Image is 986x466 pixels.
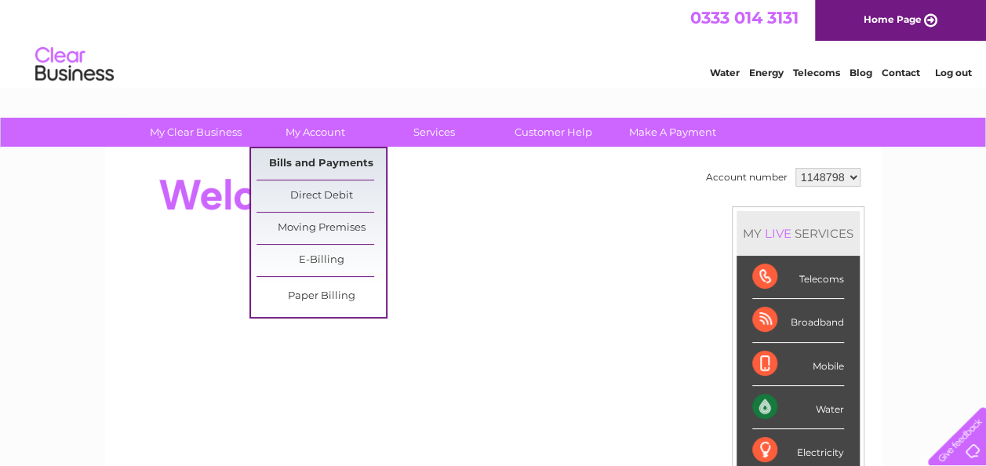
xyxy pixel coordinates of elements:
div: Broadband [752,299,844,342]
a: E-Billing [257,245,386,276]
a: My Clear Business [131,118,260,147]
div: Mobile [752,343,844,386]
a: Services [369,118,499,147]
a: Energy [749,67,784,78]
a: Blog [850,67,872,78]
div: Clear Business is a trading name of Verastar Limited (registered in [GEOGRAPHIC_DATA] No. 3667643... [123,9,864,76]
a: Moving Premises [257,213,386,244]
img: logo.png [35,41,115,89]
a: My Account [250,118,380,147]
a: Make A Payment [608,118,737,147]
a: Telecoms [793,67,840,78]
div: Telecoms [752,256,844,299]
div: LIVE [762,226,795,241]
a: Contact [882,67,920,78]
div: MY SERVICES [737,211,860,256]
a: Water [710,67,740,78]
a: Direct Debit [257,180,386,212]
div: Water [752,386,844,429]
a: Paper Billing [257,281,386,312]
a: 0333 014 3131 [690,8,799,27]
a: Bills and Payments [257,148,386,180]
a: Customer Help [489,118,618,147]
a: Log out [934,67,971,78]
td: Account number [702,164,791,191]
